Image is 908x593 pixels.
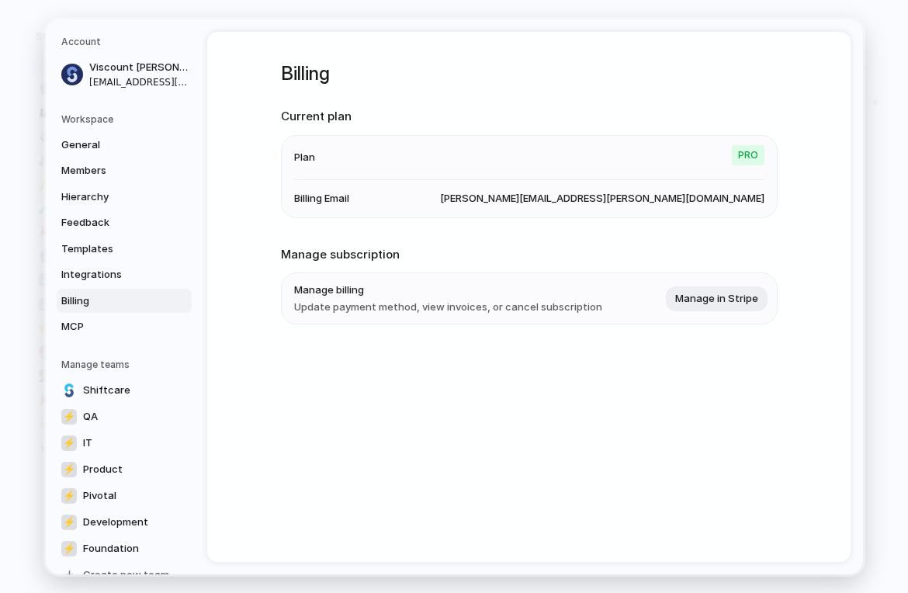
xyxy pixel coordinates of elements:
div: ⚡ [61,540,77,556]
span: QA [83,408,98,424]
span: Update payment method, view invoices, or cancel subscription [293,299,601,314]
div: ⚡ [61,514,77,529]
span: Billing Email [293,190,348,206]
h5: Manage teams [61,357,192,371]
span: Manage in Stripe [674,290,757,306]
span: Integrations [61,267,161,283]
div: ⚡ [61,435,77,450]
span: Feedback [61,215,161,231]
div: ⚡ [61,461,77,477]
span: Billing [61,293,161,308]
a: Hierarchy [57,184,192,209]
h2: Current plan [280,108,777,126]
a: Integrations [57,262,192,287]
a: Members [57,158,192,183]
a: ⚡IT [57,430,192,455]
a: ⚡Foundation [57,536,192,560]
span: Shiftcare [83,382,130,397]
span: Viscount [PERSON_NAME] [89,60,189,75]
span: Foundation [83,540,139,556]
span: Pro [731,144,764,165]
a: General [57,132,192,157]
span: Pivotal [83,487,116,503]
a: Templates [57,236,192,261]
a: Feedback [57,210,192,235]
a: ⚡Development [57,509,192,534]
div: ⚡ [61,487,77,503]
button: Manage in Stripe [665,286,767,310]
span: General [61,137,161,152]
a: Billing [57,288,192,313]
a: Create new team [57,562,192,587]
span: IT [83,435,92,450]
span: Product [83,461,123,477]
h5: Account [61,35,192,49]
span: [EMAIL_ADDRESS][PERSON_NAME][DOMAIN_NAME] [89,75,189,88]
h5: Workspace [61,112,192,126]
span: [PERSON_NAME][EMAIL_ADDRESS][PERSON_NAME][DOMAIN_NAME] [439,190,764,206]
div: ⚡ [61,408,77,424]
h2: Manage subscription [280,245,777,263]
span: Templates [61,241,161,256]
span: Members [61,163,161,179]
h1: Billing [280,60,777,88]
span: Create new team [83,567,169,582]
span: Plan [293,149,314,165]
span: Hierarchy [61,189,161,204]
a: Viscount [PERSON_NAME][EMAIL_ADDRESS][PERSON_NAME][DOMAIN_NAME] [57,55,192,94]
span: Manage billing [293,283,601,298]
a: ⚡Product [57,456,192,481]
a: ⚡Pivotal [57,483,192,508]
a: MCP [57,314,192,339]
a: ⚡QA [57,404,192,428]
span: MCP [61,319,161,335]
span: Development [83,514,148,529]
a: Shiftcare [57,377,192,402]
